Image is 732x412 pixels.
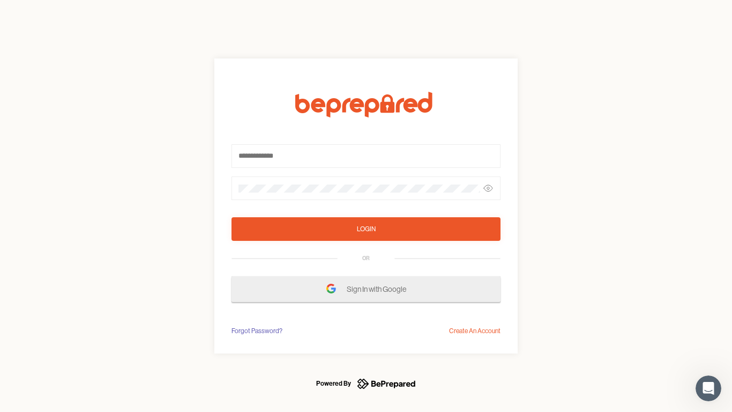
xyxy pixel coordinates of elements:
button: Sign In with Google [231,276,501,302]
span: Sign In with Google [347,279,412,299]
button: Login [231,217,501,241]
div: OR [362,254,370,263]
iframe: Intercom live chat [696,376,721,401]
div: Create An Account [449,326,501,336]
div: Forgot Password? [231,326,282,336]
div: Powered By [316,377,351,390]
div: Login [357,224,376,234]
